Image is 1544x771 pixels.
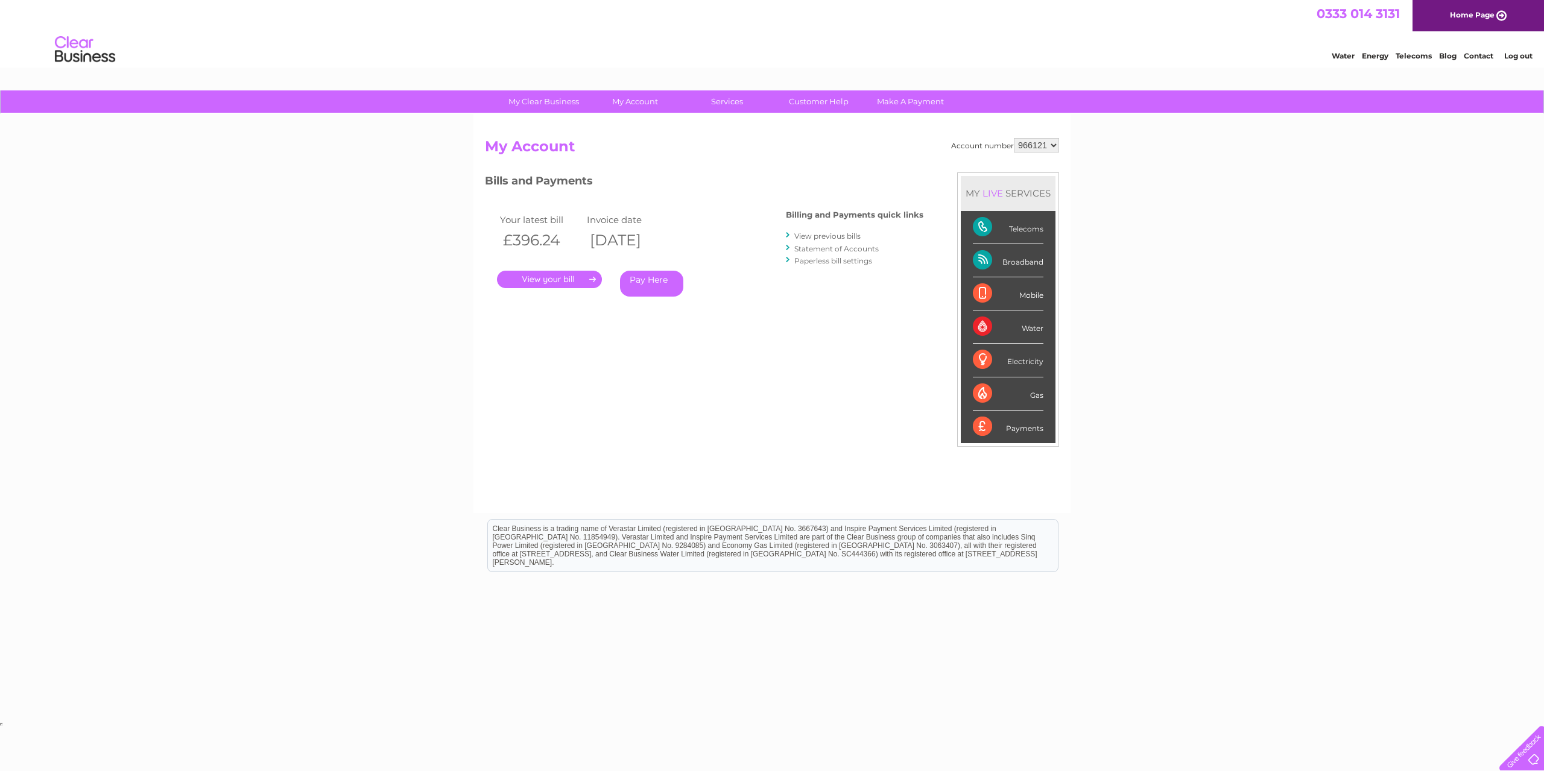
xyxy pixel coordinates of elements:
[485,172,923,194] h3: Bills and Payments
[794,244,879,253] a: Statement of Accounts
[1362,51,1388,60] a: Energy
[973,211,1043,244] div: Telecoms
[584,228,671,253] th: [DATE]
[794,231,861,241] a: View previous bills
[951,138,1059,153] div: Account number
[584,212,671,228] td: Invoice date
[973,344,1043,377] div: Electricity
[973,411,1043,443] div: Payments
[497,212,584,228] td: Your latest bill
[497,228,584,253] th: £396.24
[497,271,602,288] a: .
[973,244,1043,277] div: Broadband
[786,210,923,219] h4: Billing and Payments quick links
[485,138,1059,161] h2: My Account
[973,377,1043,411] div: Gas
[769,90,868,113] a: Customer Help
[620,271,683,297] a: Pay Here
[861,90,960,113] a: Make A Payment
[1504,51,1533,60] a: Log out
[973,277,1043,310] div: Mobile
[794,256,872,265] a: Paperless bill settings
[677,90,777,113] a: Services
[54,31,116,68] img: logo.png
[488,7,1058,58] div: Clear Business is a trading name of Verastar Limited (registered in [GEOGRAPHIC_DATA] No. 3667643...
[1317,6,1400,21] a: 0333 014 3131
[494,90,593,113] a: My Clear Business
[961,176,1055,210] div: MY SERVICES
[1396,51,1432,60] a: Telecoms
[973,310,1043,344] div: Water
[1439,51,1457,60] a: Blog
[1464,51,1493,60] a: Contact
[980,187,1005,199] div: LIVE
[1332,51,1355,60] a: Water
[586,90,685,113] a: My Account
